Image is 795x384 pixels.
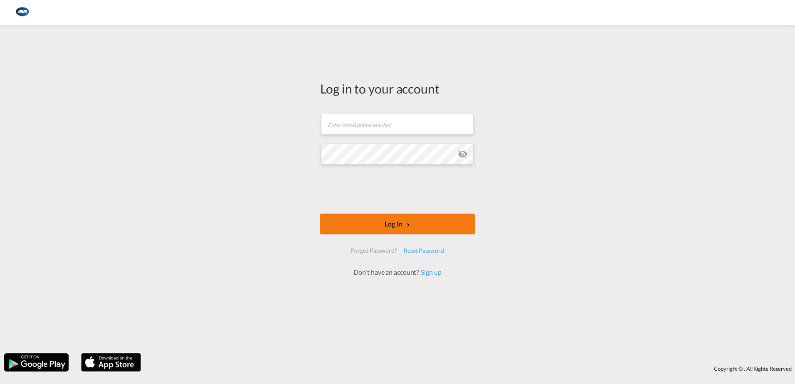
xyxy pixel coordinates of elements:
input: Enter email/phone number [321,114,474,135]
div: Forgot Password? [348,243,400,258]
iframe: reCAPTCHA [334,173,461,205]
div: Reset Password [400,243,447,258]
button: LOGIN [320,214,475,234]
img: apple.png [80,352,142,372]
img: google.png [3,352,69,372]
img: 1aa151c0c08011ec8d6f413816f9a227.png [12,3,31,22]
div: Don't have an account? [344,268,450,277]
md-icon: icon-eye-off [458,149,468,159]
div: Log in to your account [320,80,475,97]
a: Sign up [419,268,441,276]
div: Copyright © . All Rights Reserved [145,362,795,376]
